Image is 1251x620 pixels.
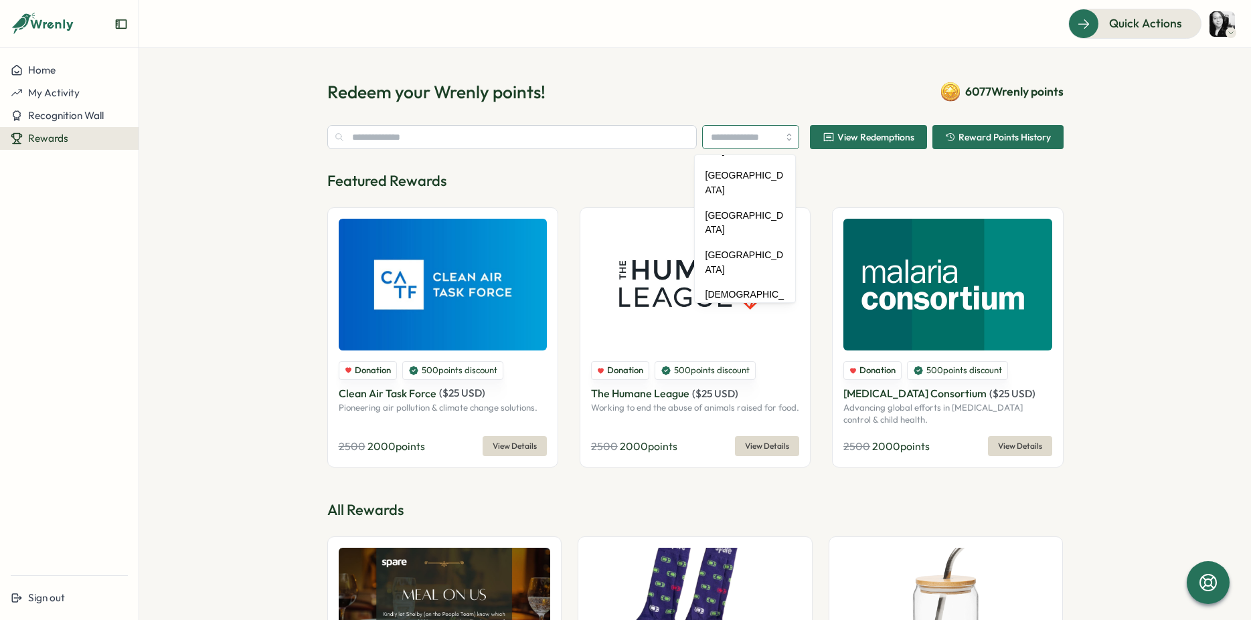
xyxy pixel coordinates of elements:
p: [MEDICAL_DATA] Consortium [843,385,987,402]
p: Advancing global efforts in [MEDICAL_DATA] control & child health. [843,402,1052,425]
span: 2000 points [872,439,930,453]
span: 2500 [339,439,365,453]
img: Clean Air Task Force [339,219,547,350]
img: The Humane League [591,219,799,350]
span: Home [28,64,56,76]
button: View Details [988,436,1052,456]
span: View Redemptions [837,132,914,142]
h1: Redeem your Wrenly points! [327,80,546,104]
div: [GEOGRAPHIC_DATA] [697,243,793,282]
div: [GEOGRAPHIC_DATA] [697,163,793,203]
img: Malaria Consortium [843,219,1052,350]
span: Rewards [28,132,68,144]
span: 2000 points [367,439,425,453]
p: All Rewards [327,500,1064,520]
button: Expand sidebar [114,17,128,31]
div: 500 points discount [655,361,756,380]
p: Working to end the abuse of animals raised for food. [591,402,799,414]
span: Quick Actions [1109,15,1182,32]
span: View Details [998,437,1042,455]
p: Pioneering air pollution & climate change solutions. [339,402,547,414]
button: View Redemptions [810,125,927,149]
span: 2500 [591,439,618,453]
span: ( $ 25 USD ) [989,387,1035,400]
span: 2500 [843,439,870,453]
button: Reward Points History [932,125,1064,149]
div: [GEOGRAPHIC_DATA] [697,203,793,243]
p: The Humane League [591,385,689,402]
button: View Details [483,436,547,456]
div: 500 points discount [907,361,1008,380]
span: 2000 points [620,439,677,453]
span: Donation [355,365,391,377]
span: View Details [745,437,789,455]
span: Donation [859,365,896,377]
span: Recognition Wall [28,109,104,122]
span: ( $ 25 USD ) [439,387,485,399]
button: View Details [735,436,799,456]
button: Quick Actions [1068,9,1201,38]
p: Featured Rewards [327,171,1064,191]
span: Sign out [28,591,65,604]
img: Gel San Diego [1210,11,1235,37]
div: [DEMOGRAPHIC_DATA] Arab Jamahiriya [697,282,793,336]
span: Donation [607,365,643,377]
span: My Activity [28,86,80,99]
span: Reward Points History [958,132,1051,142]
span: View Details [493,437,537,455]
span: 6077 Wrenly points [965,83,1064,100]
div: 500 points discount [402,361,503,380]
span: ( $ 25 USD ) [692,387,738,400]
p: Clean Air Task Force [339,385,436,402]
